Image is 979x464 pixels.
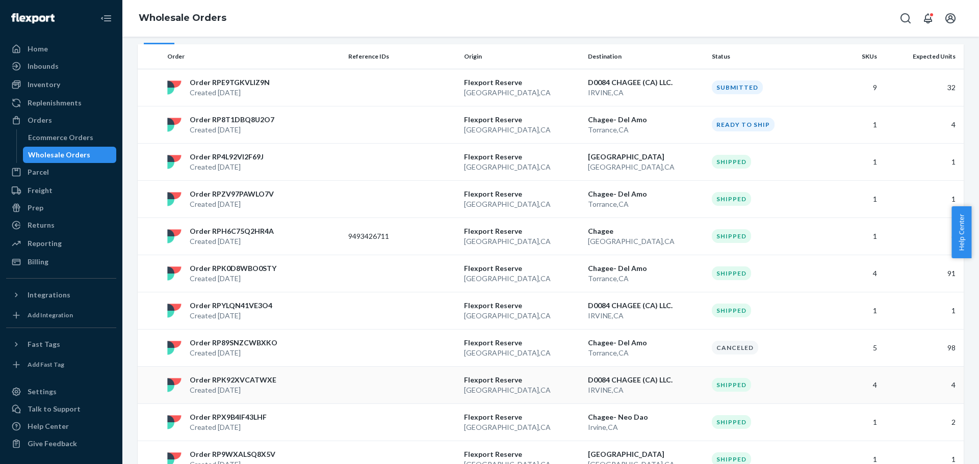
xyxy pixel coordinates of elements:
[823,143,881,180] td: 1
[881,403,964,441] td: 2
[588,449,704,459] p: [GEOGRAPHIC_DATA]
[167,415,182,429] img: flexport logo
[588,226,704,236] p: Chagee
[190,189,274,199] p: Order RPZV97PAWLO7V
[588,263,704,274] p: Chagee- Del Amo
[190,338,277,348] p: Order RP89SNZCWBXKO
[881,366,964,403] td: 4
[588,412,704,422] p: Chagee- Neo Dao
[28,79,60,90] div: Inventory
[588,375,704,385] p: D0084 CHAGEE (CA) LLC.
[464,162,580,172] p: [GEOGRAPHIC_DATA] , CA
[464,311,580,321] p: [GEOGRAPHIC_DATA] , CA
[464,422,580,432] p: [GEOGRAPHIC_DATA] , CA
[167,341,182,355] img: flexport logo
[881,329,964,366] td: 98
[6,435,116,452] button: Give Feedback
[167,304,182,318] img: flexport logo
[464,88,580,98] p: [GEOGRAPHIC_DATA] , CA
[190,311,272,321] p: Created [DATE]
[139,12,226,23] a: Wholesale Orders
[881,217,964,255] td: 6
[28,339,60,349] div: Fast Tags
[464,375,580,385] p: Flexport Reserve
[6,235,116,252] a: Reporting
[6,254,116,270] a: Billing
[28,61,59,71] div: Inbounds
[464,263,580,274] p: Flexport Reserve
[167,192,182,206] img: flexport logo
[28,115,52,125] div: Orders
[6,182,116,199] a: Freight
[28,360,64,369] div: Add Fast Tag
[588,385,704,395] p: IRVINE , CA
[464,274,580,284] p: [GEOGRAPHIC_DATA] , CA
[464,236,580,247] p: [GEOGRAPHIC_DATA] , CA
[28,404,81,414] div: Talk to Support
[464,77,580,88] p: Flexport Reserve
[588,115,704,125] p: Chagee- Del Amo
[464,226,580,236] p: Flexport Reserve
[588,274,704,284] p: Torrance , CA
[6,112,116,128] a: Orders
[588,422,704,432] p: Irvine , CA
[28,220,55,230] div: Returns
[28,150,90,160] div: Wholesale Orders
[464,115,580,125] p: Flexport Reserve
[344,44,460,69] th: Reference IDs
[167,378,182,392] img: flexport logo
[588,348,704,358] p: Torrance , CA
[28,44,48,54] div: Home
[348,231,430,241] p: 9493426711
[588,236,704,247] p: [GEOGRAPHIC_DATA] , CA
[588,311,704,321] p: IRVINE , CA
[823,255,881,292] td: 4
[712,378,751,392] div: Shipped
[28,132,93,143] div: Ecommerce Orders
[190,449,275,459] p: Order RP9WXALSQ8X5V
[131,4,235,33] ol: breadcrumbs
[712,118,775,131] div: Ready to ship
[6,58,116,74] a: Inbounds
[6,287,116,303] button: Integrations
[584,44,708,69] th: Destination
[6,41,116,57] a: Home
[712,266,751,280] div: Shipped
[28,439,77,449] div: Give Feedback
[6,217,116,233] a: Returns
[708,44,823,69] th: Status
[823,329,881,366] td: 5
[464,338,580,348] p: Flexport Reserve
[23,129,117,146] a: Ecommerce Orders
[464,152,580,162] p: Flexport Reserve
[6,76,116,93] a: Inventory
[588,338,704,348] p: Chagee- Del Amo
[190,263,276,274] p: Order RPK0D8WBO0STY
[588,88,704,98] p: IRVINE , CA
[6,307,116,323] a: Add Integration
[28,290,70,300] div: Integrations
[464,449,580,459] p: Flexport Reserve
[167,266,182,281] img: flexport logo
[190,348,277,358] p: Created [DATE]
[190,226,274,236] p: Order RPH6C75Q2HR4A
[823,366,881,403] td: 4
[28,311,73,319] div: Add Integration
[881,292,964,329] td: 1
[460,44,584,69] th: Origin
[712,304,751,317] div: Shipped
[823,292,881,329] td: 1
[823,180,881,217] td: 1
[190,125,274,135] p: Created [DATE]
[28,238,62,249] div: Reporting
[190,301,272,311] p: Order RPYLQN41VE3O4
[951,206,971,258] button: Help Center
[464,348,580,358] p: [GEOGRAPHIC_DATA] , CA
[895,8,916,29] button: Open Search Box
[190,236,274,247] p: Created [DATE]
[881,180,964,217] td: 1
[190,77,270,88] p: Order RPE9TGKVLIZ9N
[6,384,116,400] a: Settings
[464,199,580,209] p: [GEOGRAPHIC_DATA] , CA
